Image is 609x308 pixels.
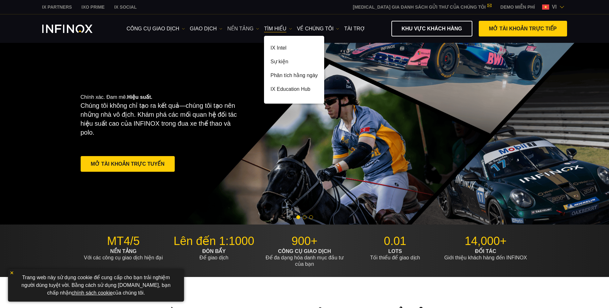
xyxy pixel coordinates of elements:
[81,156,175,172] a: Mở Tài khoản Trực tuyến
[171,234,257,248] p: Lên đến 1:1000
[81,248,166,261] p: Với các công cụ giao dịch hiện đại
[202,249,226,254] strong: ĐÒN BẨY
[264,42,324,56] a: IX Intel
[391,21,472,36] a: KHU VỰC KHÁCH HÀNG
[127,94,152,100] strong: Hiệu suất.
[37,4,77,11] a: INFINOX
[81,234,166,248] p: MT4/5
[309,215,313,219] span: Go to slide 3
[549,3,559,11] span: vi
[262,248,348,267] p: Để đa dạng hóa danh mục đầu tư của bạn
[227,25,259,33] a: NỀN TẢNG
[81,101,242,137] p: Chúng tôi không chỉ tạo ra kết quả—chúng tôi tạo nên những nhà vô địch. Khám phá các mối quan hệ ...
[264,83,324,97] a: IX Education Hub
[479,21,567,36] a: MỞ TÀI KHOẢN TRỰC TIẾP
[81,84,282,184] div: Chính xác. Đam mê.
[72,290,113,296] a: chính sách cookie
[496,4,540,11] a: INFINOX MENU
[352,248,438,261] p: Tối thiểu để giao dịch
[11,272,181,298] p: Trang web này sử dụng cookie để cung cấp cho bạn trải nghiệm người dùng tuyệt vời. Bằng cách sử d...
[171,248,257,261] p: Để giao dịch
[348,4,496,10] a: [MEDICAL_DATA] GIA DANH SÁCH GỬI THƯ CỦA CHÚNG TÔI
[443,248,529,261] p: Giới thiệu khách hàng đến INFINOX
[278,249,331,254] strong: CÔNG CỤ GIAO DỊCH
[296,215,300,219] span: Go to slide 1
[127,25,185,33] a: công cụ giao dịch
[42,25,108,33] a: INFINOX Logo
[190,25,222,33] a: GIAO DỊCH
[264,70,324,83] a: Phân tích hằng ngày
[264,56,324,70] a: Sự kiện
[109,4,141,11] a: INFINOX
[10,271,14,275] img: yellow close icon
[344,25,365,33] a: Tài trợ
[110,249,136,254] strong: NỀN TẢNG
[388,249,402,254] strong: LOTS
[297,25,340,33] a: VỀ CHÚNG TÔI
[443,234,529,248] p: 14,000+
[475,249,496,254] strong: ĐỐI TÁC
[303,215,307,219] span: Go to slide 2
[262,234,348,248] p: 900+
[352,234,438,248] p: 0.01
[264,25,292,33] a: Tìm hiểu
[77,4,109,11] a: INFINOX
